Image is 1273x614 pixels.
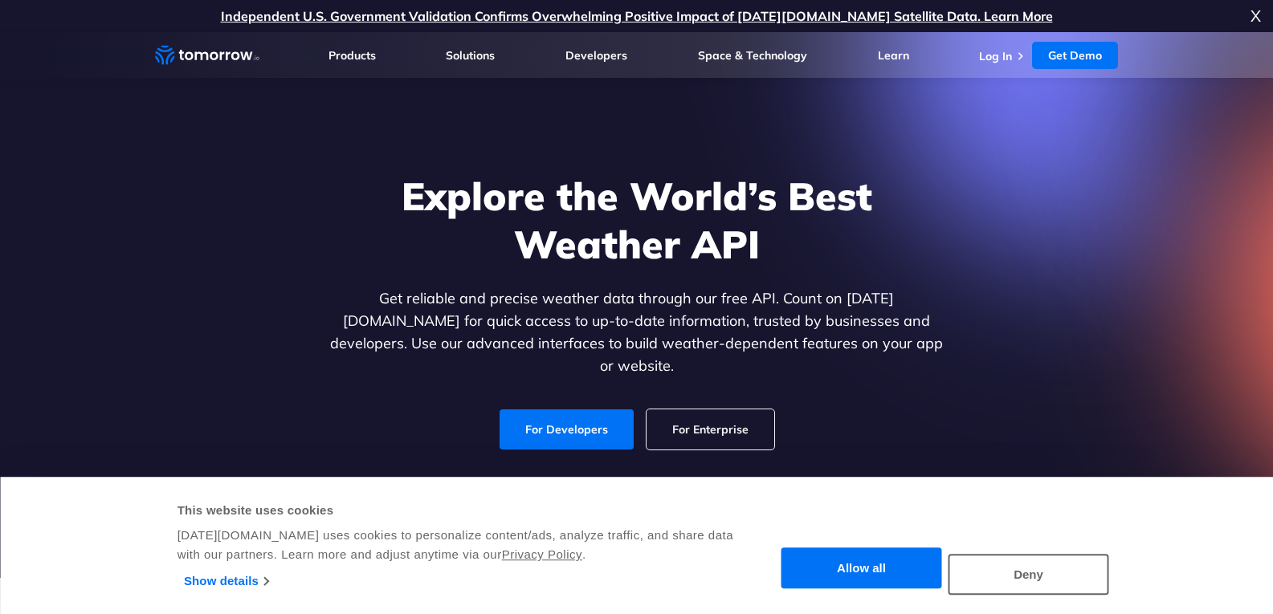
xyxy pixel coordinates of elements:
button: Allow all [781,548,942,589]
a: Home link [155,43,259,67]
a: Log In [979,49,1012,63]
a: For Enterprise [647,409,774,449]
a: Get Demo [1032,42,1118,69]
a: Solutions [446,48,495,63]
p: Get reliable and precise weather data through our free API. Count on [DATE][DOMAIN_NAME] for quic... [327,287,947,377]
a: Space & Technology [698,48,807,63]
a: Products [328,48,376,63]
a: Independent U.S. Government Validation Confirms Overwhelming Positive Impact of [DATE][DOMAIN_NAM... [221,8,1053,24]
div: This website uses cookies [177,501,736,520]
a: Show details [184,569,268,593]
a: Learn [878,48,909,63]
a: Privacy Policy [502,547,582,561]
div: [DATE][DOMAIN_NAME] uses cookies to personalize content/ads, analyze traffic, and share data with... [177,526,736,564]
a: Developers [565,48,627,63]
a: For Developers [500,409,634,449]
h1: Explore the World’s Best Weather API [327,172,947,268]
button: Deny [949,554,1109,595]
